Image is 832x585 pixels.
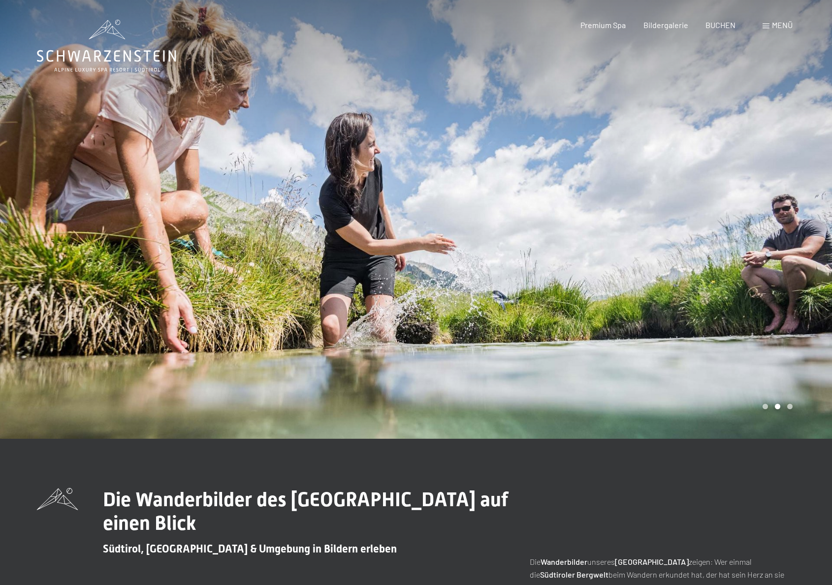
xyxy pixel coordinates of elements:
div: Carousel Page 2 (Current Slide) [775,404,780,409]
strong: [GEOGRAPHIC_DATA] [615,557,689,566]
span: Südtirol, [GEOGRAPHIC_DATA] & Umgebung in Bildern erleben [103,543,397,555]
a: Bildergalerie [643,20,688,30]
a: Premium Spa [580,20,626,30]
a: BUCHEN [705,20,736,30]
div: Carousel Pagination [759,404,793,409]
strong: Südtiroler Bergwelt [540,570,608,579]
span: Menü [772,20,793,30]
strong: Wanderbilder [541,557,587,566]
div: Carousel Page 1 [763,404,768,409]
span: Die Wanderbilder des [GEOGRAPHIC_DATA] auf einen Blick [103,488,508,535]
div: Carousel Page 3 [787,404,793,409]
